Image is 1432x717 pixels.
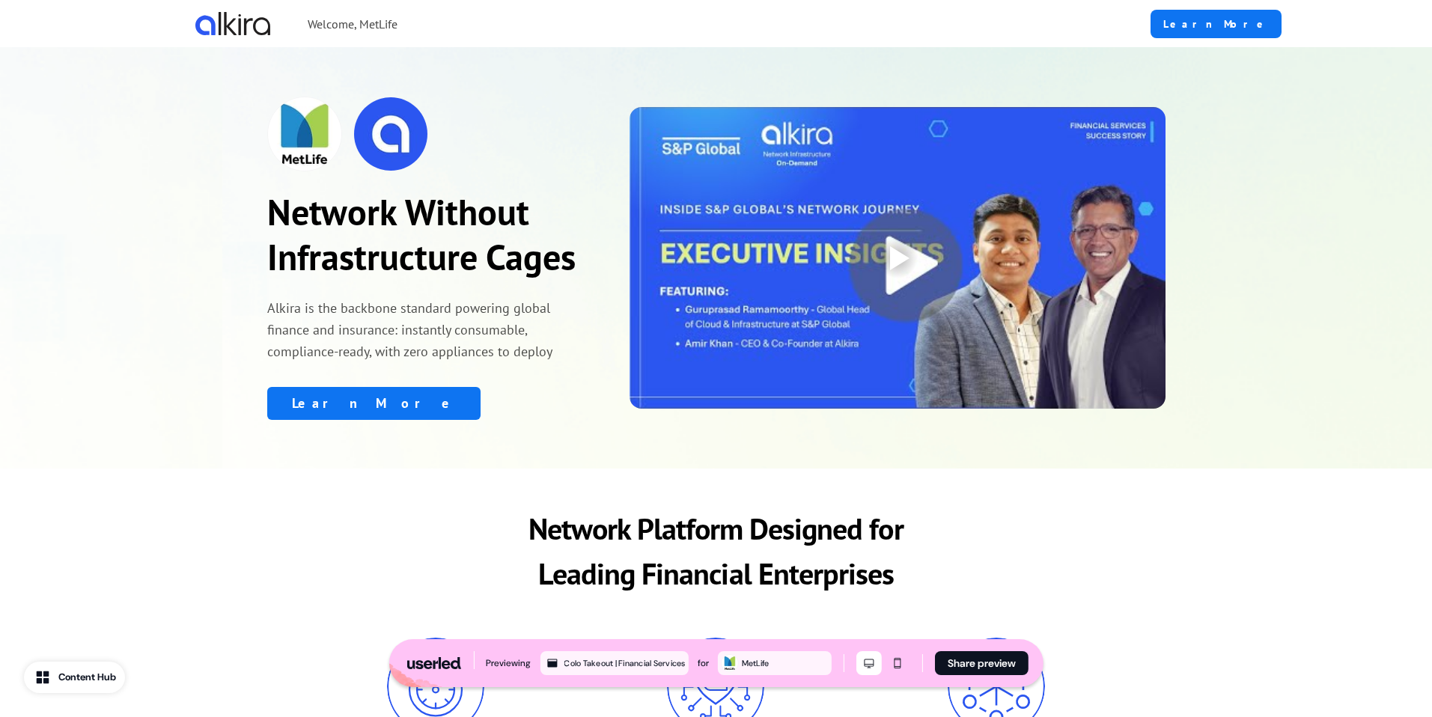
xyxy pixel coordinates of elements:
[480,506,953,596] p: Network Platform Designed for Leading Financial Enterprises
[267,189,588,279] p: Network Without Infrastructure Cages
[885,651,910,675] button: Mobile mode
[742,656,829,670] div: MetLife
[935,651,1029,675] button: Share preview
[486,656,531,671] div: Previewing
[564,656,685,670] div: Colo Takeout | Financial Services
[267,387,481,420] a: Learn More
[58,670,116,685] div: Content Hub
[24,662,125,693] button: Content Hub
[1151,10,1282,38] a: Learn More
[856,651,882,675] button: Desktop mode
[267,297,588,363] p: Alkira is the backbone standard powering global finance and insurance: instantly consumable, comp...
[308,15,397,33] p: Welcome, MetLife
[698,656,709,671] div: for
